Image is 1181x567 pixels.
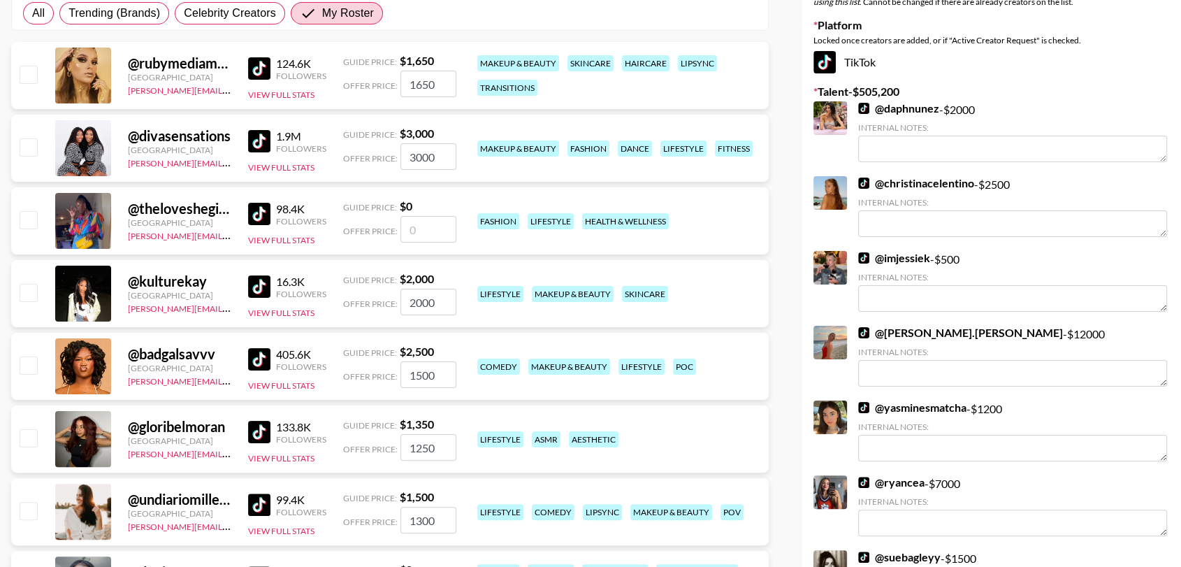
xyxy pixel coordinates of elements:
[343,299,398,309] span: Offer Price:
[276,57,326,71] div: 124.6K
[128,145,231,155] div: [GEOGRAPHIC_DATA]
[400,71,456,97] input: 1,650
[276,347,326,361] div: 405.6K
[128,301,401,314] a: [PERSON_NAME][EMAIL_ADDRESS][PERSON_NAME][DOMAIN_NAME]
[128,82,401,96] a: [PERSON_NAME][EMAIL_ADDRESS][PERSON_NAME][DOMAIN_NAME]
[567,141,609,157] div: fashion
[400,216,456,243] input: 0
[858,401,966,415] a: @yasminesmatcha
[532,504,574,520] div: comedy
[128,345,231,363] div: @ badgalsavvv
[400,490,434,503] strong: $ 1,500
[68,5,160,22] span: Trending (Brands)
[532,286,614,302] div: makeup & beauty
[32,5,45,22] span: All
[248,380,314,391] button: View Full Stats
[276,202,326,216] div: 98.4K
[128,373,401,387] a: [PERSON_NAME][EMAIL_ADDRESS][PERSON_NAME][DOMAIN_NAME]
[128,290,231,301] div: [GEOGRAPHIC_DATA]
[858,251,930,265] a: @imjessiek
[400,289,456,315] input: 2,000
[858,550,941,564] a: @suebagleyy
[248,162,314,173] button: View Full Stats
[128,127,231,145] div: @ divasensations
[622,55,669,71] div: haircare
[276,493,326,507] div: 99.4K
[813,85,1170,99] label: Talent - $ 505,200
[248,275,270,298] img: TikTok
[128,217,231,228] div: [GEOGRAPHIC_DATA]
[343,444,398,454] span: Offer Price:
[858,326,1063,340] a: @[PERSON_NAME].[PERSON_NAME]
[276,434,326,445] div: Followers
[858,176,1167,237] div: - $ 2500
[477,55,559,71] div: makeup & beauty
[583,504,622,520] div: lipsync
[720,504,744,520] div: pov
[858,327,869,338] img: TikTok
[343,275,397,285] span: Guide Price:
[248,526,314,536] button: View Full Stats
[618,141,652,157] div: dance
[128,200,231,217] div: @ theloveshegives
[343,80,398,91] span: Offer Price:
[248,203,270,225] img: TikTok
[400,507,456,533] input: 1,500
[276,143,326,154] div: Followers
[477,80,537,96] div: transitions
[477,359,520,375] div: comedy
[858,401,1167,461] div: - $ 1200
[858,475,925,489] a: @ryancea
[630,504,712,520] div: makeup & beauty
[582,213,669,229] div: health & wellness
[569,431,618,447] div: aesthetic
[858,252,869,264] img: TikTok
[528,359,610,375] div: makeup & beauty
[532,431,560,447] div: asmr
[858,272,1167,282] div: Internal Notes:
[128,72,231,82] div: [GEOGRAPHIC_DATA]
[343,420,397,431] span: Guide Price:
[400,54,434,67] strong: $ 1,650
[276,71,326,81] div: Followers
[248,348,270,371] img: TikTok
[248,308,314,318] button: View Full Stats
[400,417,434,431] strong: $ 1,350
[858,251,1167,312] div: - $ 500
[858,475,1167,536] div: - $ 7000
[128,155,401,168] a: [PERSON_NAME][EMAIL_ADDRESS][PERSON_NAME][DOMAIN_NAME]
[858,197,1167,208] div: Internal Notes:
[128,446,401,459] a: [PERSON_NAME][EMAIL_ADDRESS][PERSON_NAME][DOMAIN_NAME]
[400,127,434,140] strong: $ 3,000
[128,519,401,532] a: [PERSON_NAME][EMAIL_ADDRESS][PERSON_NAME][DOMAIN_NAME]
[128,418,231,436] div: @ gloribelmoran
[343,57,397,67] span: Guide Price:
[248,235,314,245] button: View Full Stats
[673,359,696,375] div: poc
[276,216,326,227] div: Followers
[128,228,401,241] a: [PERSON_NAME][EMAIL_ADDRESS][PERSON_NAME][DOMAIN_NAME]
[477,213,519,229] div: fashion
[858,178,869,189] img: TikTok
[858,496,1167,507] div: Internal Notes:
[660,141,707,157] div: lifestyle
[813,51,1170,73] div: TikTok
[276,507,326,517] div: Followers
[858,552,869,563] img: TikTok
[477,431,523,447] div: lifestyle
[343,226,398,236] span: Offer Price:
[248,453,314,464] button: View Full Stats
[858,422,1167,432] div: Internal Notes:
[248,89,314,100] button: View Full Stats
[622,286,668,302] div: skincare
[477,141,559,157] div: makeup & beauty
[128,55,231,72] div: @ rubymediamakeup
[477,286,523,302] div: lifestyle
[276,289,326,299] div: Followers
[343,347,397,358] span: Guide Price:
[858,347,1167,357] div: Internal Notes:
[248,494,270,516] img: TikTok
[276,361,326,372] div: Followers
[858,402,869,413] img: TikTok
[276,129,326,143] div: 1.9M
